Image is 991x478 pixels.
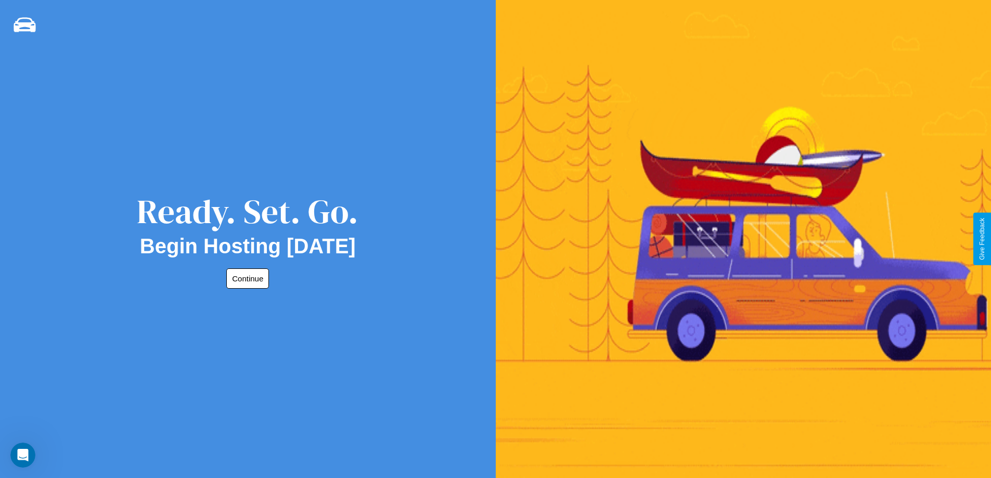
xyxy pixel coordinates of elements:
div: Give Feedback [979,218,986,260]
iframe: Intercom live chat [10,443,35,468]
button: Continue [226,268,269,289]
h2: Begin Hosting [DATE] [140,235,356,258]
div: Ready. Set. Go. [137,188,358,235]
